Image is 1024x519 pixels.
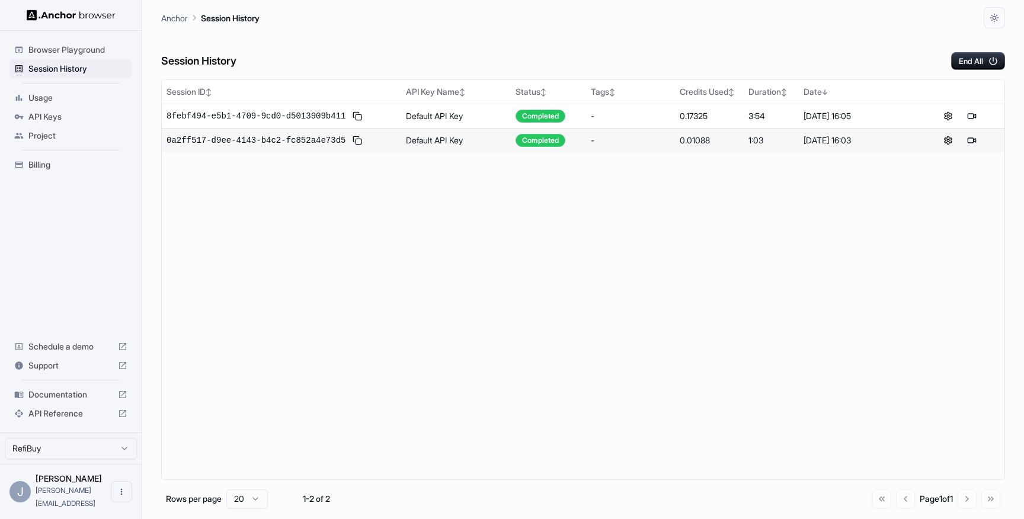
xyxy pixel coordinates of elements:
[680,86,739,98] div: Credits Used
[36,473,102,483] span: James Frawley
[920,493,953,505] div: Page 1 of 1
[540,88,546,97] span: ↕
[9,126,132,145] div: Project
[9,481,31,502] div: J
[804,86,910,98] div: Date
[287,493,346,505] div: 1-2 of 2
[9,59,132,78] div: Session History
[28,360,113,371] span: Support
[161,53,236,70] h6: Session History
[9,155,132,174] div: Billing
[167,110,345,122] span: 8febf494-e5b1-4709-9cd0-d5013909b411
[516,86,581,98] div: Status
[591,86,670,98] div: Tags
[822,88,828,97] span: ↓
[680,110,739,122] div: 0.17325
[748,134,795,146] div: 1:03
[781,88,787,97] span: ↕
[111,481,132,502] button: Open menu
[167,134,345,146] span: 0a2ff517-d9ee-4143-b4c2-fc852a4e73d5
[206,88,212,97] span: ↕
[804,110,910,122] div: [DATE] 16:05
[167,86,396,98] div: Session ID
[28,159,127,171] span: Billing
[516,134,565,147] div: Completed
[28,130,127,142] span: Project
[591,134,670,146] div: -
[28,92,127,104] span: Usage
[728,88,734,97] span: ↕
[609,88,615,97] span: ↕
[9,107,132,126] div: API Keys
[28,408,113,419] span: API Reference
[28,63,127,75] span: Session History
[28,389,113,401] span: Documentation
[9,88,132,107] div: Usage
[28,111,127,123] span: API Keys
[27,9,116,21] img: Anchor Logo
[28,44,127,56] span: Browser Playground
[804,134,910,146] div: [DATE] 16:03
[161,12,188,24] p: Anchor
[401,104,511,128] td: Default API Key
[591,110,670,122] div: -
[9,40,132,59] div: Browser Playground
[28,341,113,353] span: Schedule a demo
[36,486,95,508] span: james@refibuy.ai
[9,356,132,375] div: Support
[9,404,132,423] div: API Reference
[9,385,132,404] div: Documentation
[951,52,1005,70] button: End All
[459,88,465,97] span: ↕
[748,110,795,122] div: 3:54
[401,128,511,152] td: Default API Key
[406,86,506,98] div: API Key Name
[201,12,260,24] p: Session History
[166,493,222,505] p: Rows per page
[680,134,739,146] div: 0.01088
[516,110,565,123] div: Completed
[161,11,260,24] nav: breadcrumb
[9,337,132,356] div: Schedule a demo
[748,86,795,98] div: Duration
